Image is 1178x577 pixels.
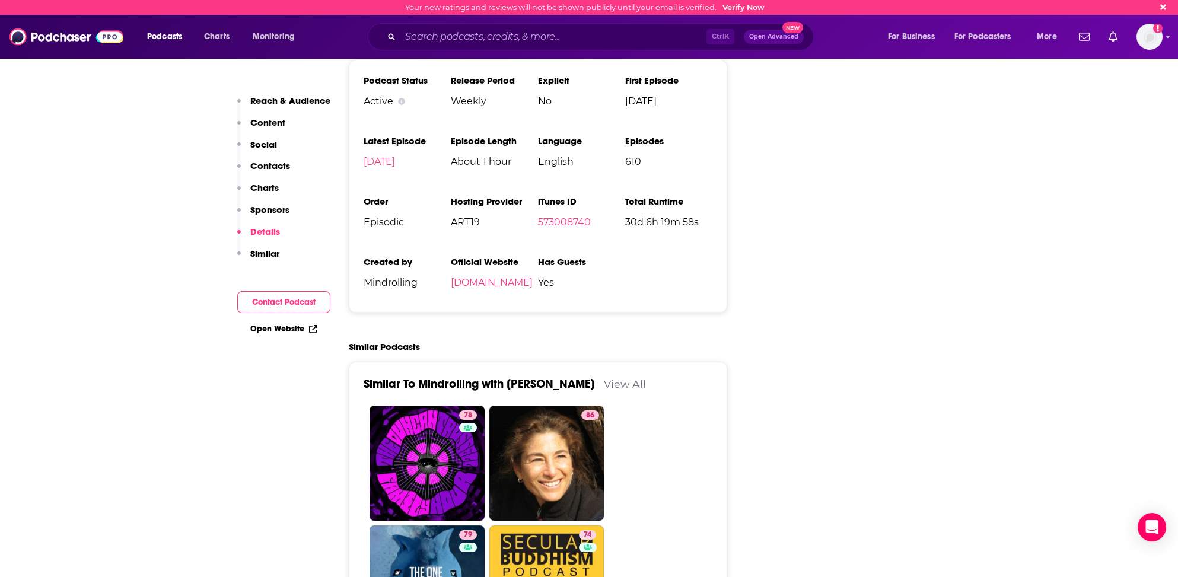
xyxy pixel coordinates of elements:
[464,410,472,422] span: 78
[579,530,596,540] a: 74
[880,27,950,46] button: open menu
[405,3,765,12] div: Your new ratings and reviews will not be shown publicly until your email is verified.
[250,117,285,128] p: Content
[253,28,295,45] span: Monitoring
[1136,24,1163,50] span: Logged in as BretAita
[147,28,182,45] span: Podcasts
[237,95,330,117] button: Reach & Audience
[237,160,290,182] button: Contacts
[625,75,712,86] h3: First Episode
[538,277,625,288] span: Yes
[782,22,804,33] span: New
[370,406,485,521] a: 78
[947,27,1029,46] button: open menu
[954,28,1011,45] span: For Podcasters
[1104,27,1122,47] a: Show notifications dropdown
[250,182,279,193] p: Charts
[451,75,538,86] h3: Release Period
[139,27,198,46] button: open menu
[451,216,538,228] span: ART19
[538,156,625,167] span: English
[722,3,765,12] a: Verify Now
[364,256,451,267] h3: Created by
[364,196,451,207] h3: Order
[1136,24,1163,50] img: User Profile
[237,248,279,270] button: Similar
[364,277,451,288] span: Mindrolling
[538,135,625,146] h3: Language
[586,410,594,422] span: 86
[625,216,712,228] span: 30d 6h 19m 58s
[451,156,538,167] span: About 1 hour
[451,135,538,146] h3: Episode Length
[625,95,712,107] span: [DATE]
[459,410,477,420] a: 78
[250,248,279,259] p: Similar
[250,204,289,215] p: Sponsors
[204,28,230,45] span: Charts
[364,377,594,391] a: Similar To Mindrolling with [PERSON_NAME]
[584,529,591,541] span: 74
[237,117,285,139] button: Content
[1153,24,1163,33] svg: Email not verified
[625,196,712,207] h3: Total Runtime
[538,95,625,107] span: No
[538,216,591,228] a: 573008740
[538,75,625,86] h3: Explicit
[364,135,451,146] h3: Latest Episode
[400,27,706,46] input: Search podcasts, credits, & more...
[744,30,804,44] button: Open AdvancedNew
[364,156,395,167] a: [DATE]
[451,196,538,207] h3: Hosting Provider
[459,530,477,540] a: 79
[625,156,712,167] span: 610
[349,341,420,352] h2: Similar Podcasts
[237,226,280,248] button: Details
[1029,27,1072,46] button: open menu
[237,182,279,204] button: Charts
[364,216,451,228] span: Episodic
[604,378,646,390] a: View All
[9,25,123,48] img: Podchaser - Follow, Share and Rate Podcasts
[464,529,472,541] span: 79
[1074,27,1094,47] a: Show notifications dropdown
[888,28,935,45] span: For Business
[237,291,330,313] button: Contact Podcast
[250,324,317,334] a: Open Website
[489,406,604,521] a: 86
[1037,28,1057,45] span: More
[250,95,330,106] p: Reach & Audience
[250,226,280,237] p: Details
[364,75,451,86] h3: Podcast Status
[451,95,538,107] span: Weekly
[1136,24,1163,50] button: Show profile menu
[237,204,289,226] button: Sponsors
[625,135,712,146] h3: Episodes
[237,139,277,161] button: Social
[196,27,237,46] a: Charts
[451,256,538,267] h3: Official Website
[581,410,599,420] a: 86
[379,23,825,50] div: Search podcasts, credits, & more...
[364,95,451,107] div: Active
[1138,513,1166,541] div: Open Intercom Messenger
[244,27,310,46] button: open menu
[538,256,625,267] h3: Has Guests
[250,160,290,171] p: Contacts
[706,29,734,44] span: Ctrl K
[749,34,798,40] span: Open Advanced
[538,196,625,207] h3: iTunes ID
[451,277,533,288] a: [DOMAIN_NAME]
[250,139,277,150] p: Social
